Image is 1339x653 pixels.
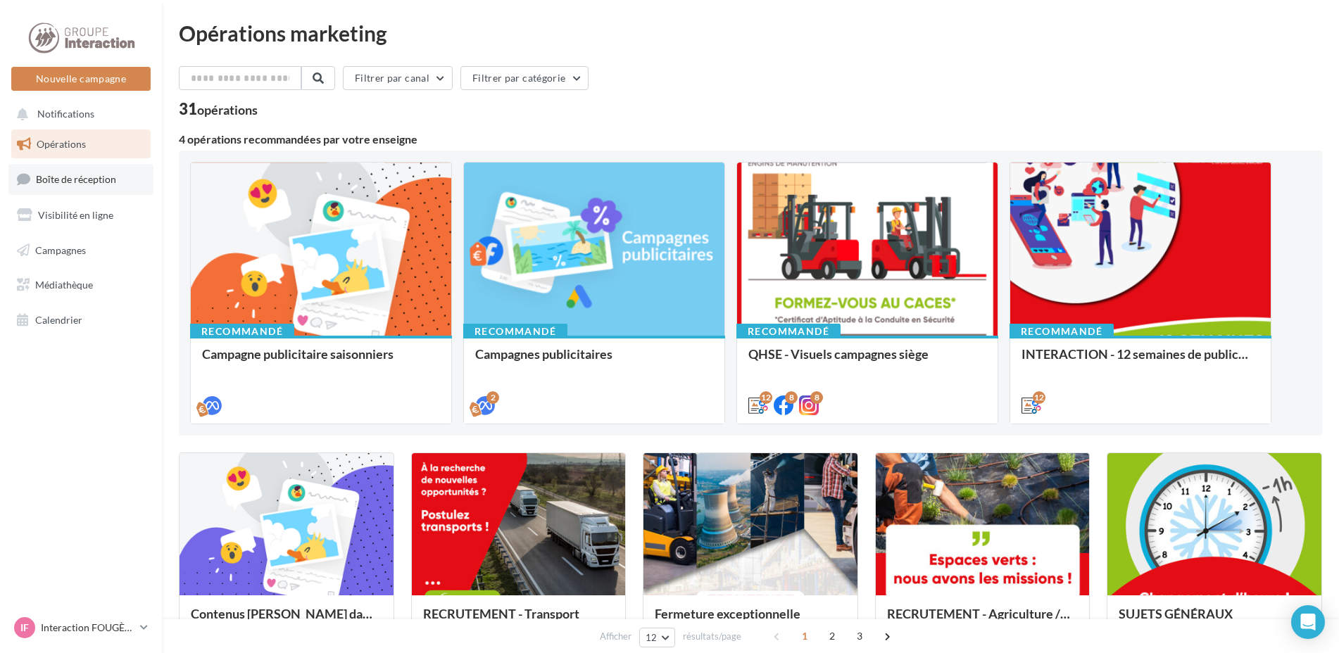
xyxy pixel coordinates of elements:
[423,607,615,635] div: RECRUTEMENT - Transport
[600,630,631,643] span: Afficher
[760,391,772,404] div: 12
[639,628,675,647] button: 12
[35,279,93,291] span: Médiathèque
[37,108,94,120] span: Notifications
[41,621,134,635] p: Interaction FOUGÈRES
[810,391,823,404] div: 8
[475,347,713,375] div: Campagnes publicitaires
[793,625,816,647] span: 1
[179,134,1322,145] div: 4 opérations recommandées par votre enseigne
[655,607,846,635] div: Fermeture exceptionnelle
[646,632,658,643] span: 12
[785,391,798,404] div: 8
[38,209,113,221] span: Visibilité en ligne
[37,138,86,150] span: Opérations
[486,391,499,404] div: 2
[8,305,153,335] a: Calendrier
[202,347,440,375] div: Campagne publicitaire saisonniers
[179,101,258,117] div: 31
[1010,324,1114,339] div: Recommandé
[1291,605,1325,639] div: Open Intercom Messenger
[191,607,382,635] div: Contenus [PERSON_NAME] dans un esprit estival
[8,270,153,300] a: Médiathèque
[11,614,151,641] a: IF Interaction FOUGÈRES
[343,66,453,90] button: Filtrer par canal
[8,201,153,230] a: Visibilité en ligne
[11,67,151,91] button: Nouvelle campagne
[8,164,153,194] a: Boîte de réception
[190,324,294,339] div: Recommandé
[821,625,843,647] span: 2
[36,173,116,185] span: Boîte de réception
[748,347,986,375] div: QHSE - Visuels campagnes siège
[1119,607,1310,635] div: SUJETS GÉNÉRAUX
[463,324,567,339] div: Recommandé
[736,324,841,339] div: Recommandé
[887,607,1079,635] div: RECRUTEMENT - Agriculture / Espaces verts
[179,23,1322,44] div: Opérations marketing
[1021,347,1259,375] div: INTERACTION - 12 semaines de publication
[848,625,871,647] span: 3
[197,103,258,116] div: opérations
[1033,391,1045,404] div: 12
[8,129,153,159] a: Opérations
[8,236,153,265] a: Campagnes
[683,630,741,643] span: résultats/page
[460,66,589,90] button: Filtrer par catégorie
[35,314,82,326] span: Calendrier
[20,621,29,635] span: IF
[35,243,86,255] span: Campagnes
